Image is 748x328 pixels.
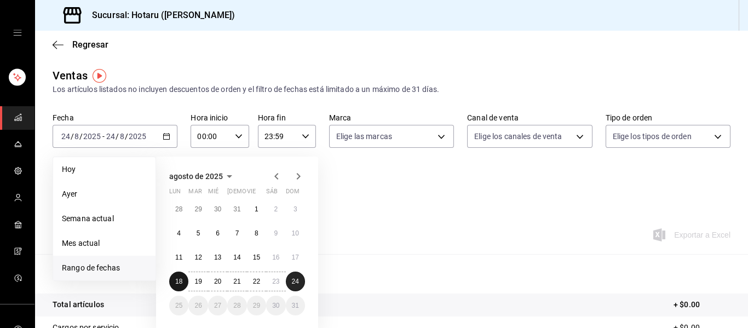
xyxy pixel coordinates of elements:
span: Rango de fechas [62,262,147,274]
abbr: 11 de agosto de 2025 [175,254,182,261]
button: 22 de agosto de 2025 [247,272,266,291]
button: 20 de agosto de 2025 [208,272,227,291]
label: Canal de venta [467,114,592,122]
abbr: 25 de agosto de 2025 [175,302,182,309]
button: 11 de agosto de 2025 [169,248,188,267]
input: -- [119,132,125,141]
button: 3 de agosto de 2025 [286,199,305,219]
abbr: miércoles [208,188,218,199]
div: Los artículos listados no incluyen descuentos de orden y el filtro de fechas está limitado a un m... [53,84,730,95]
button: 1 de agosto de 2025 [247,199,266,219]
p: + $0.00 [674,299,730,310]
button: 30 de julio de 2025 [208,199,227,219]
button: 26 de agosto de 2025 [188,296,208,315]
button: 28 de agosto de 2025 [227,296,246,315]
input: -- [74,132,79,141]
abbr: 30 de agosto de 2025 [272,302,279,309]
button: 29 de agosto de 2025 [247,296,266,315]
abbr: 15 de agosto de 2025 [253,254,260,261]
label: Marca [329,114,454,122]
abbr: martes [188,188,202,199]
label: Tipo de orden [606,114,730,122]
input: -- [106,132,116,141]
abbr: 18 de agosto de 2025 [175,278,182,285]
button: 29 de julio de 2025 [188,199,208,219]
input: ---- [128,132,147,141]
abbr: 16 de agosto de 2025 [272,254,279,261]
span: Regresar [72,39,108,50]
abbr: 5 de agosto de 2025 [197,229,200,237]
button: 9 de agosto de 2025 [266,223,285,243]
button: 31 de julio de 2025 [227,199,246,219]
h3: Sucursal: Hotaru ([PERSON_NAME]) [83,9,235,22]
span: Mes actual [62,238,147,249]
button: 18 de agosto de 2025 [169,272,188,291]
span: / [71,132,74,141]
button: open drawer [13,28,22,37]
abbr: 30 de julio de 2025 [214,205,221,213]
span: Hoy [62,164,147,175]
abbr: 7 de agosto de 2025 [235,229,239,237]
abbr: sábado [266,188,278,199]
abbr: lunes [169,188,181,199]
button: 13 de agosto de 2025 [208,248,227,267]
button: 2 de agosto de 2025 [266,199,285,219]
button: 12 de agosto de 2025 [188,248,208,267]
abbr: 4 de agosto de 2025 [177,229,181,237]
img: Tooltip marker [93,69,106,83]
abbr: 12 de agosto de 2025 [194,254,202,261]
button: 21 de agosto de 2025 [227,272,246,291]
button: 6 de agosto de 2025 [208,223,227,243]
button: 24 de agosto de 2025 [286,272,305,291]
span: / [116,132,119,141]
span: - [102,132,105,141]
abbr: 28 de julio de 2025 [175,205,182,213]
span: Elige las marcas [336,131,392,142]
abbr: 23 de agosto de 2025 [272,278,279,285]
abbr: 31 de julio de 2025 [233,205,240,213]
abbr: 1 de agosto de 2025 [255,205,258,213]
button: 30 de agosto de 2025 [266,296,285,315]
abbr: 2 de agosto de 2025 [274,205,278,213]
button: 27 de agosto de 2025 [208,296,227,315]
abbr: 27 de agosto de 2025 [214,302,221,309]
span: agosto de 2025 [169,172,223,181]
button: 14 de agosto de 2025 [227,248,246,267]
input: ---- [83,132,101,141]
button: 10 de agosto de 2025 [286,223,305,243]
button: 15 de agosto de 2025 [247,248,266,267]
button: 19 de agosto de 2025 [188,272,208,291]
abbr: 20 de agosto de 2025 [214,278,221,285]
abbr: 6 de agosto de 2025 [216,229,220,237]
abbr: 13 de agosto de 2025 [214,254,221,261]
button: 5 de agosto de 2025 [188,223,208,243]
p: Total artículos [53,299,104,310]
abbr: 10 de agosto de 2025 [292,229,299,237]
button: 28 de julio de 2025 [169,199,188,219]
abbr: 9 de agosto de 2025 [274,229,278,237]
button: 25 de agosto de 2025 [169,296,188,315]
button: 31 de agosto de 2025 [286,296,305,315]
abbr: 24 de agosto de 2025 [292,278,299,285]
span: / [125,132,128,141]
abbr: 19 de agosto de 2025 [194,278,202,285]
button: 8 de agosto de 2025 [247,223,266,243]
abbr: jueves [227,188,292,199]
abbr: 17 de agosto de 2025 [292,254,299,261]
button: 16 de agosto de 2025 [266,248,285,267]
abbr: 31 de agosto de 2025 [292,302,299,309]
button: 23 de agosto de 2025 [266,272,285,291]
p: Resumen [53,267,730,280]
abbr: 8 de agosto de 2025 [255,229,258,237]
span: / [79,132,83,141]
button: 4 de agosto de 2025 [169,223,188,243]
abbr: 28 de agosto de 2025 [233,302,240,309]
span: Elige los canales de venta [474,131,562,142]
abbr: 22 de agosto de 2025 [253,278,260,285]
button: 17 de agosto de 2025 [286,248,305,267]
input: -- [61,132,71,141]
span: Ayer [62,188,147,200]
div: Ventas [53,67,88,84]
abbr: 26 de agosto de 2025 [194,302,202,309]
